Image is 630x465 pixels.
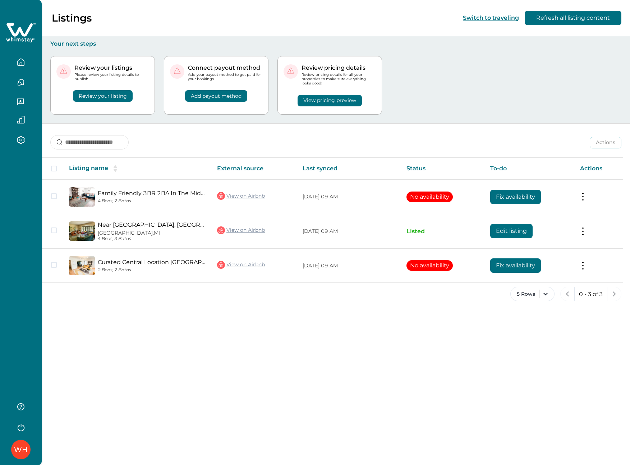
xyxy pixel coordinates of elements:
a: View on Airbnb [217,226,265,235]
button: previous page [560,287,575,301]
img: propertyImage_Family Friendly 3BR 2BA In The Middle of LA [69,187,95,207]
p: [GEOGRAPHIC_DATA], MI [98,230,206,236]
p: [DATE] 09 AM [303,193,395,201]
p: Your next steps [50,40,621,47]
p: Review pricing details [302,64,376,72]
p: 4 Beds, 2 Baths [98,198,206,204]
button: sorting [108,165,123,172]
button: Switch to traveling [463,14,519,21]
p: 2 Beds, 2 Baths [98,267,206,273]
p: Connect payout method [188,64,262,72]
p: Listings [52,12,92,24]
a: View on Airbnb [217,191,265,201]
button: 5 Rows [510,287,555,301]
a: Family Friendly 3BR 2BA In The Middle of LA [98,190,206,197]
p: Add your payout method to get paid for your bookings. [188,73,262,81]
p: [DATE] 09 AM [303,228,395,235]
img: propertyImage_Curated Central Location LA [69,256,95,275]
th: Last synced [297,158,401,180]
button: No availability [406,192,453,202]
a: View on Airbnb [217,260,265,270]
th: Actions [574,158,623,180]
th: Status [401,158,484,180]
div: Whimstay Host [14,441,28,458]
button: Fix availability [490,258,541,273]
a: Near [GEOGRAPHIC_DATA], [GEOGRAPHIC_DATA] and [GEOGRAPHIC_DATA] [98,221,206,228]
button: Review your listing [73,90,133,102]
p: Review pricing details for all your properties to make sure everything looks good! [302,73,376,86]
button: Refresh all listing content [525,11,621,25]
img: propertyImage_Near Corktown, Downtown and Midtown [69,221,95,241]
button: Actions [590,137,621,148]
th: Listing name [63,158,211,180]
p: [DATE] 09 AM [303,262,395,270]
button: View pricing preview [298,95,362,106]
button: Edit listing [490,224,533,238]
button: 0 - 3 of 3 [574,287,607,301]
p: 4 Beds, 3 Baths [98,236,206,241]
p: 0 - 3 of 3 [579,291,603,298]
button: Fix availability [490,190,541,204]
p: Review your listings [74,64,149,72]
button: next page [607,287,621,301]
button: Add payout method [185,90,247,102]
a: Curated Central Location [GEOGRAPHIC_DATA] [98,259,206,266]
button: No availability [406,260,453,271]
th: External source [211,158,297,180]
th: To-do [484,158,574,180]
p: Listed [406,228,479,235]
p: Please review your listing details to publish. [74,73,149,81]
